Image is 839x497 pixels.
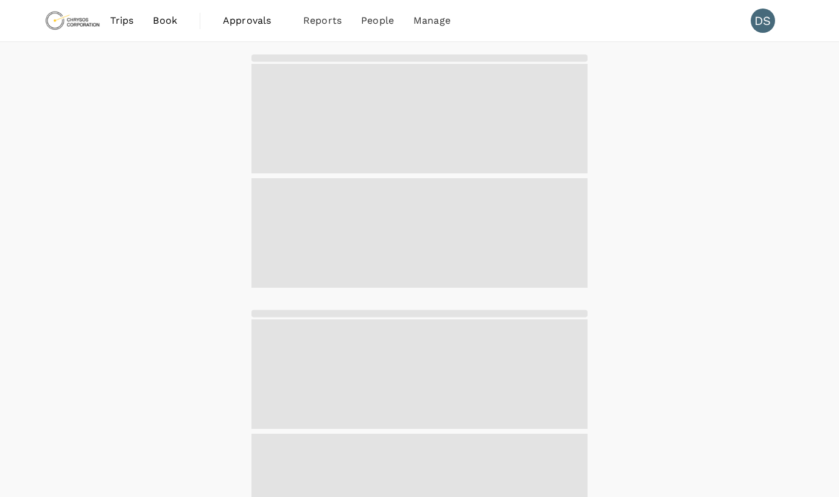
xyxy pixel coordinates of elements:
[44,7,100,34] img: Chrysos Corporation
[751,9,775,33] div: DS
[361,13,394,28] span: People
[153,13,177,28] span: Book
[303,13,342,28] span: Reports
[413,13,451,28] span: Manage
[223,13,284,28] span: Approvals
[110,13,134,28] span: Trips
